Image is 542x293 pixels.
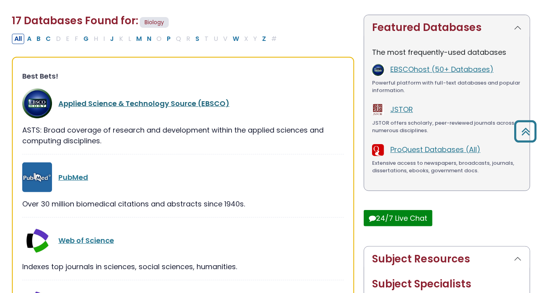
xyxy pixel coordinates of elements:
[230,34,241,44] button: Filter Results W
[260,34,268,44] button: Filter Results Z
[372,47,522,58] p: The most frequently-used databases
[390,104,413,114] a: JSTOR
[12,33,280,43] div: Alpha-list to filter by first letter of database name
[22,199,344,209] div: Over 30 million biomedical citations and abstracts since 1940s.
[193,34,202,44] button: Filter Results S
[140,17,169,28] span: Biology
[81,34,91,44] button: Filter Results G
[12,13,138,28] span: 17 Databases Found for:
[43,34,53,44] button: Filter Results C
[25,34,34,44] button: Filter Results A
[108,34,116,44] button: Filter Results J
[58,235,114,245] a: Web of Science
[58,98,230,108] a: Applied Science & Technology Source (EBSCO)
[364,210,432,226] button: 24/7 Live Chat
[511,124,540,139] a: Back to Top
[372,278,522,290] h2: Subject Specialists
[22,125,344,146] div: ASTS: Broad coverage of research and development within the applied sciences and computing discip...
[145,34,154,44] button: Filter Results N
[164,34,173,44] button: Filter Results P
[372,79,522,94] div: Powerful platform with full-text databases and popular information.
[58,172,88,182] a: PubMed
[12,34,24,44] button: All
[22,261,344,272] div: Indexes top journals in sciences, social sciences, humanities.
[34,34,43,44] button: Filter Results B
[364,247,530,272] button: Subject Resources
[22,72,344,81] h3: Best Bets!
[390,64,494,74] a: EBSCOhost (50+ Databases)
[372,159,522,175] div: Extensive access to newspapers, broadcasts, journals, dissertations, ebooks, government docs.
[390,145,480,154] a: ProQuest Databases (All)
[134,34,144,44] button: Filter Results M
[372,119,522,135] div: JSTOR offers scholarly, peer-reviewed journals across numerous disciplines.
[364,15,530,40] button: Featured Databases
